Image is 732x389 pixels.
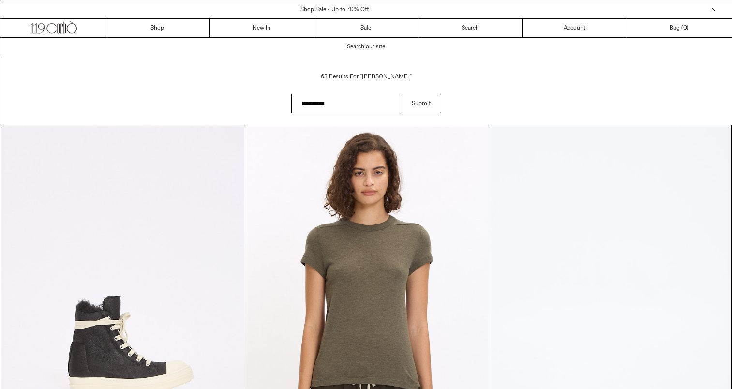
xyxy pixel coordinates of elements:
a: Sale [314,19,418,37]
span: Search our site [347,43,385,51]
input: Search [291,94,402,113]
a: Bag () [627,19,732,37]
a: Shop [105,19,210,37]
a: New In [210,19,314,37]
button: Submit [402,94,441,113]
span: 0 [683,24,687,32]
span: ) [683,24,688,32]
a: Search [418,19,523,37]
a: Shop Sale - Up to 70% Off [300,6,369,14]
h1: 63 results for "[PERSON_NAME]" [291,69,441,85]
a: Account [523,19,627,37]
